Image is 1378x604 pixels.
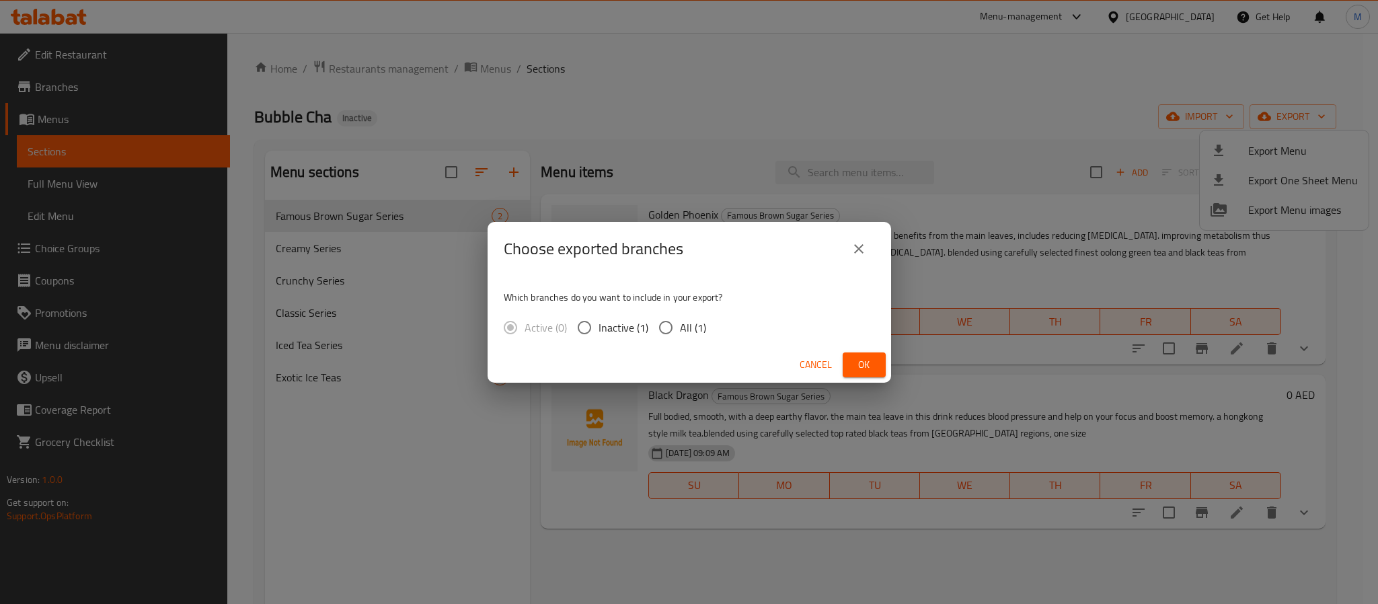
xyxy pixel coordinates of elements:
[794,352,837,377] button: Cancel
[599,319,648,336] span: Inactive (1)
[504,238,683,260] h2: Choose exported branches
[843,233,875,265] button: close
[504,291,875,304] p: Which branches do you want to include in your export?
[853,356,875,373] span: Ok
[800,356,832,373] span: Cancel
[525,319,567,336] span: Active (0)
[680,319,706,336] span: All (1)
[843,352,886,377] button: Ok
